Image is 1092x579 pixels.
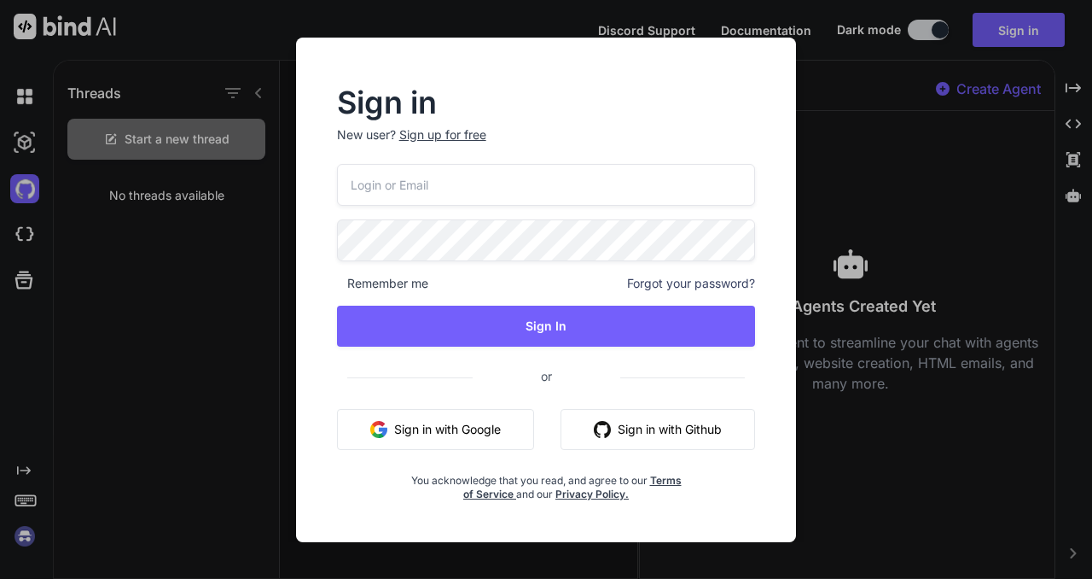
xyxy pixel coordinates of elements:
[463,474,682,500] a: Terms of Service
[337,409,534,450] button: Sign in with Google
[555,488,629,500] a: Privacy Policy.
[370,421,387,438] img: google
[337,89,756,116] h2: Sign in
[399,126,486,143] div: Sign up for free
[627,275,755,292] span: Forgot your password?
[337,126,756,164] p: New user?
[594,421,611,438] img: github
[337,275,428,292] span: Remember me
[337,306,756,347] button: Sign In
[473,355,620,397] span: or
[337,164,756,206] input: Login or Email
[406,464,685,501] div: You acknowledge that you read, and agree to our and our
[561,409,755,450] button: Sign in with Github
